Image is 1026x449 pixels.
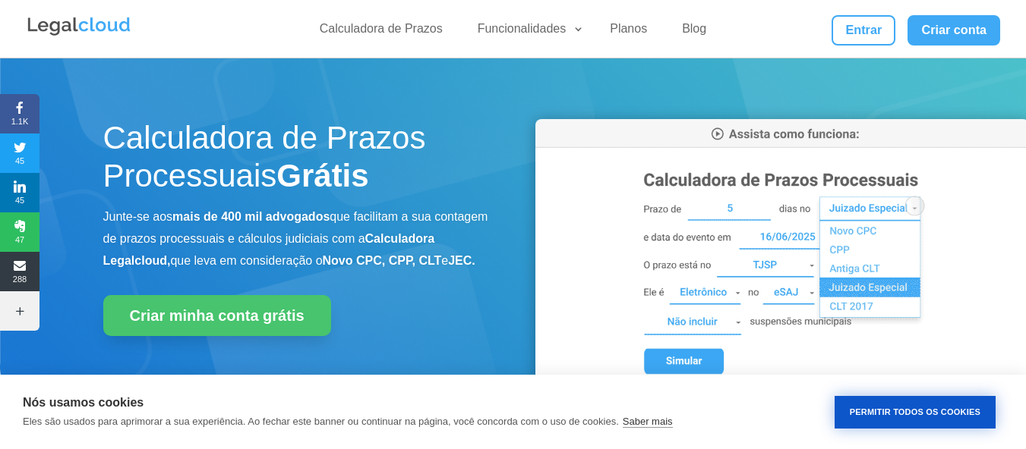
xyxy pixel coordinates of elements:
button: Permitir Todos os Cookies [835,396,996,429]
a: Planos [601,21,656,43]
a: Calculadora de Prazos [311,21,452,43]
h1: Calculadora de Prazos Processuais [103,119,491,203]
a: Criar conta [908,15,1000,46]
b: Calculadora Legalcloud, [103,232,435,267]
a: Criar minha conta grátis [103,295,331,336]
a: Entrar [832,15,895,46]
strong: Grátis [276,158,368,193]
a: Logo da Legalcloud [26,27,132,40]
p: Eles são usados para aprimorar a sua experiência. Ao fechar este banner ou continuar na página, v... [23,416,619,427]
a: Funcionalidades [469,21,585,43]
a: Blog [673,21,715,43]
img: Legalcloud Logo [26,15,132,38]
p: Junte-se aos que facilitam a sua contagem de prazos processuais e cálculos judiciais com a que le... [103,206,491,272]
b: Novo CPC, CPP, CLT [323,254,442,267]
strong: Nós usamos cookies [23,396,144,409]
a: Saber mais [623,416,673,428]
b: mais de 400 mil advogados [172,210,330,223]
b: JEC. [448,254,475,267]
